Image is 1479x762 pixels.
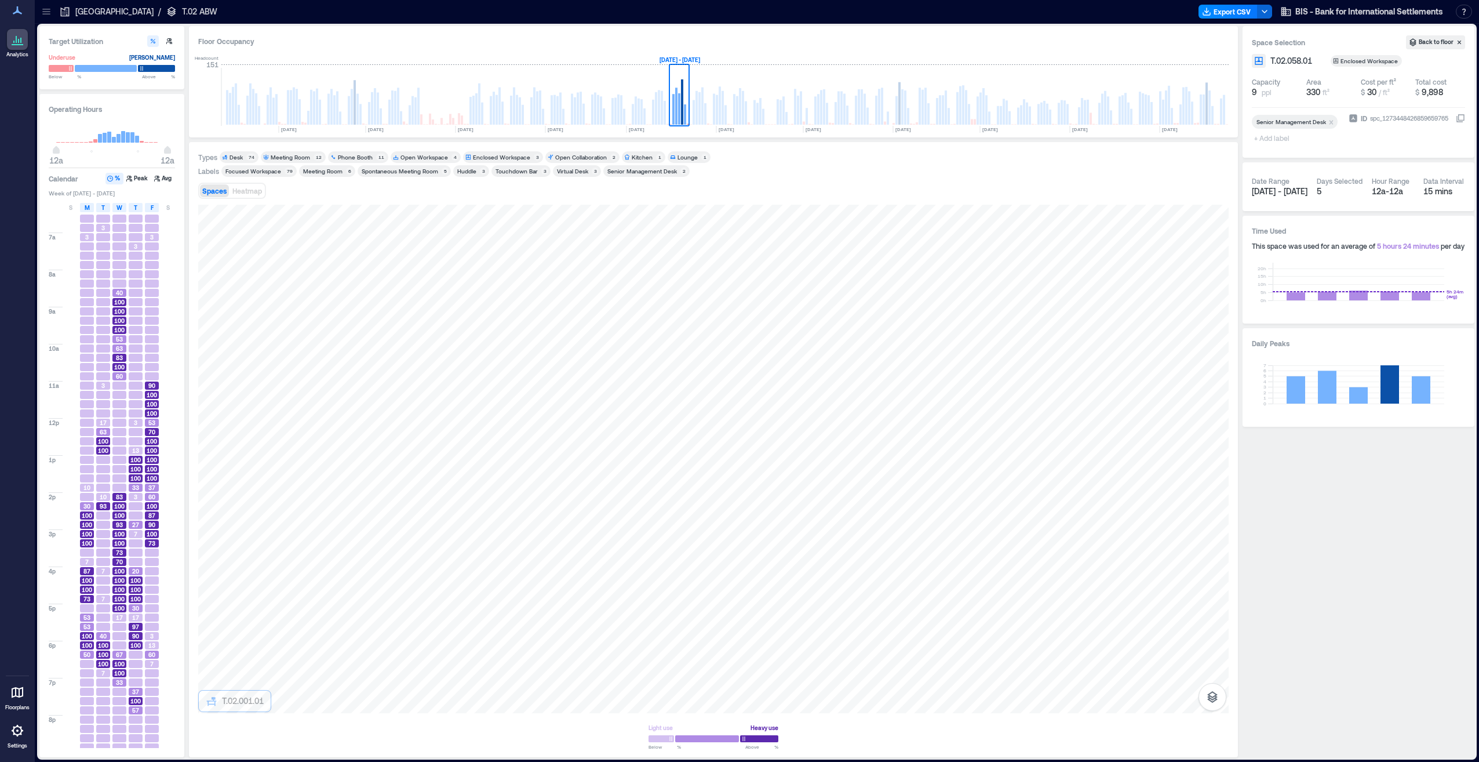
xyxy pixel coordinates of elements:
span: 40 [100,632,107,640]
span: 100 [114,660,125,668]
span: 53 [83,614,90,622]
span: 330 [1306,87,1320,97]
text: [DATE] [982,126,998,132]
span: 100 [147,474,157,482]
span: 2p [49,493,56,501]
span: 7 [101,567,105,575]
span: 100 [147,456,157,464]
span: 100 [147,400,157,408]
span: 100 [114,530,125,538]
button: BIS - Bank for International Settlements [1277,2,1447,21]
tspan: 3 [1263,384,1266,390]
div: Enclosed Workspace [1340,57,1400,65]
span: 7 [150,660,154,668]
a: Analytics [3,26,32,61]
span: 3 [150,632,154,640]
span: ft² [1323,88,1329,96]
span: 100 [147,409,157,418]
div: Hour Range [1372,176,1409,186]
span: 73 [148,539,155,547]
span: 87 [83,567,90,575]
span: 100 [114,669,125,677]
text: [DATE] [806,126,821,132]
div: 3 [480,168,487,175]
span: 30 [83,502,90,510]
span: 100 [98,651,108,659]
span: T [134,203,137,212]
div: 1 [701,154,708,161]
div: Senior Management Desk [607,167,677,175]
h3: Operating Hours [49,103,175,115]
span: 9 [1252,86,1257,98]
button: Avg [152,173,175,184]
span: 100 [130,576,141,585]
span: 100 [114,502,125,510]
h3: Daily Peaks [1252,338,1465,349]
span: 3 [134,493,137,501]
tspan: 7 [1263,362,1266,368]
span: 37 [132,688,139,696]
span: 60 [148,651,155,659]
div: Light use [649,722,673,734]
div: 2 [610,154,617,161]
div: Meeting Room [271,153,310,161]
span: 97 [132,623,139,631]
span: 5p [49,604,56,612]
div: Days Selected [1317,176,1363,186]
span: Below % [649,743,681,750]
span: 3 [101,382,105,390]
span: F [151,203,154,212]
span: M [85,203,90,212]
h3: Space Selection [1252,37,1406,48]
span: 67 [116,651,123,659]
span: 100 [147,447,157,455]
div: Types [198,153,217,162]
span: 3 [101,224,105,232]
span: $ [1361,88,1365,96]
p: / [158,6,161,17]
tspan: 15h [1258,273,1266,279]
text: [DATE] [719,126,734,132]
span: Spaces [202,187,227,195]
div: Meeting Room [303,167,343,175]
div: 74 [246,154,256,161]
span: 60 [148,493,155,501]
span: Below % [49,73,81,80]
div: 5 [442,168,449,175]
span: 63 [116,344,123,353]
button: IDspc_1273448426859659765 [1456,114,1465,123]
span: 93 [116,521,123,529]
div: Desk [230,153,243,161]
span: 40 [116,289,123,297]
span: 100 [82,586,92,594]
tspan: 4 [1263,379,1266,384]
div: Senior Management Desk [1256,118,1326,126]
span: 100 [114,576,125,585]
p: Analytics [6,51,28,58]
span: 10a [49,344,59,353]
span: 4p [49,567,56,575]
div: Date Range [1252,176,1289,186]
span: 5 hours 24 minutes [1377,242,1439,250]
span: 53 [148,419,155,427]
h3: Calendar [49,173,78,184]
button: T.02.058.01 [1270,55,1326,67]
span: 90 [148,521,155,529]
span: 60 [116,372,123,380]
div: 4 [451,154,458,161]
span: 100 [114,595,125,603]
span: $ [1415,88,1419,96]
text: [DATE] [1162,126,1178,132]
div: Enclosed Workspace [473,153,530,161]
span: 100 [114,307,125,315]
button: Spaces [200,184,229,197]
span: Heatmap [232,187,262,195]
div: Open Collaboration [555,153,607,161]
span: 3 [85,233,89,241]
div: Labels [198,166,219,176]
text: [DATE] [368,126,384,132]
span: 100 [130,697,141,705]
span: 7p [49,678,56,687]
tspan: 10h [1258,281,1266,287]
tspan: 0h [1261,297,1266,303]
